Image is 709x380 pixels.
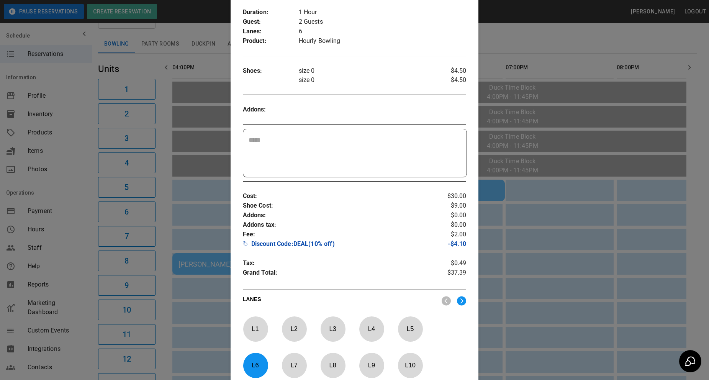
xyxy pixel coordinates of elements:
[299,66,429,75] p: size 0
[398,320,423,338] p: L 5
[442,296,451,306] img: nav_left.svg
[282,320,307,338] p: L 2
[398,356,423,374] p: L 10
[243,8,299,17] p: Duration :
[243,239,429,251] p: Discount Code : DEAL ( 10% off )
[299,75,429,85] p: size 0
[243,17,299,27] p: Guest :
[429,220,466,230] p: $0.00
[429,211,466,220] p: $0.00
[429,75,466,85] p: $4.50
[243,268,429,280] p: Grand Total :
[243,105,299,115] p: Addons :
[429,201,466,211] p: $9.00
[243,320,268,338] p: L 1
[320,356,345,374] p: L 8
[320,320,345,338] p: L 3
[243,295,436,306] p: LANES
[299,8,467,17] p: 1 Hour
[429,268,466,280] p: $37.39
[429,66,466,75] p: $4.50
[299,36,467,46] p: Hourly Bowling
[243,241,247,246] img: discount
[359,356,384,374] p: L 9
[299,17,467,27] p: 2 Guests
[359,320,384,338] p: L 4
[243,36,299,46] p: Product :
[429,192,466,201] p: $30.00
[429,239,466,251] p: - $4.10
[429,230,466,239] p: $2.00
[243,211,429,220] p: Addons :
[299,27,467,36] p: 6
[429,259,466,268] p: $0.49
[243,27,299,36] p: Lanes :
[243,230,429,239] p: Fee :
[243,66,299,76] p: Shoes :
[243,356,268,374] p: L 6
[282,356,307,374] p: L 7
[243,192,429,201] p: Cost :
[243,259,429,268] p: Tax :
[243,201,429,211] p: Shoe Cost :
[457,296,466,306] img: right.svg
[243,220,429,230] p: Addons tax :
